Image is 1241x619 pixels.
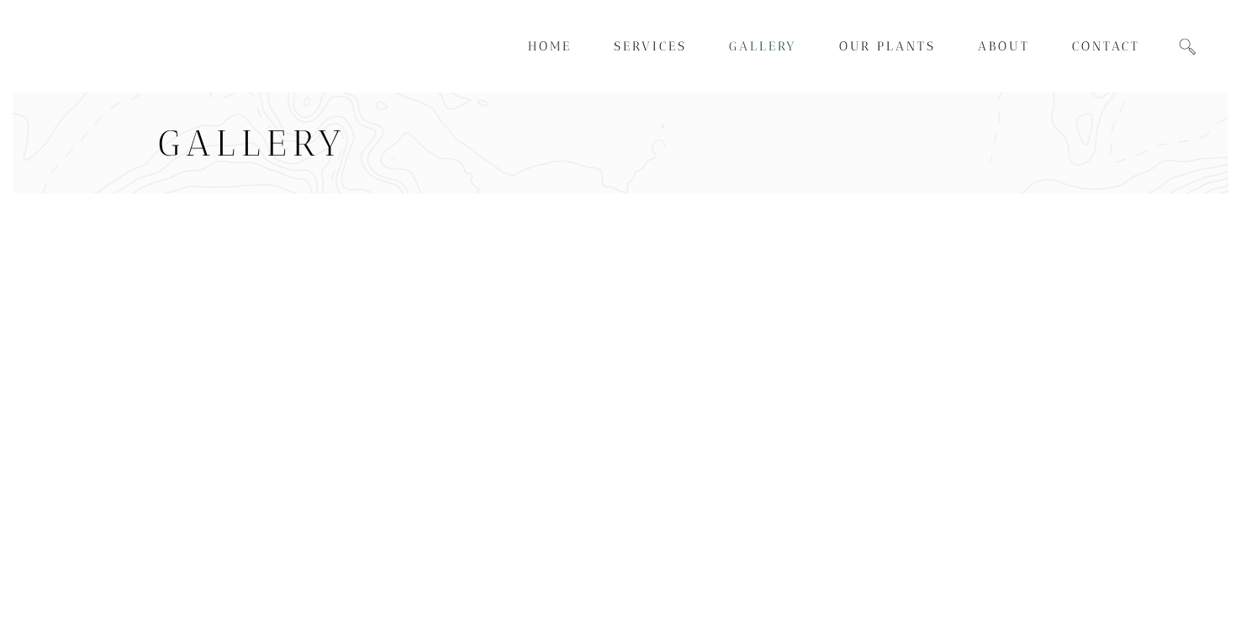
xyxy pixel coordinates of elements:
[1072,39,1140,54] span: Contact
[839,39,936,54] span: Our Plants
[729,39,797,54] span: Gallery
[528,39,572,54] span: Home
[978,39,1030,54] span: About
[614,39,687,54] span: Services
[158,122,348,165] span: Gallery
